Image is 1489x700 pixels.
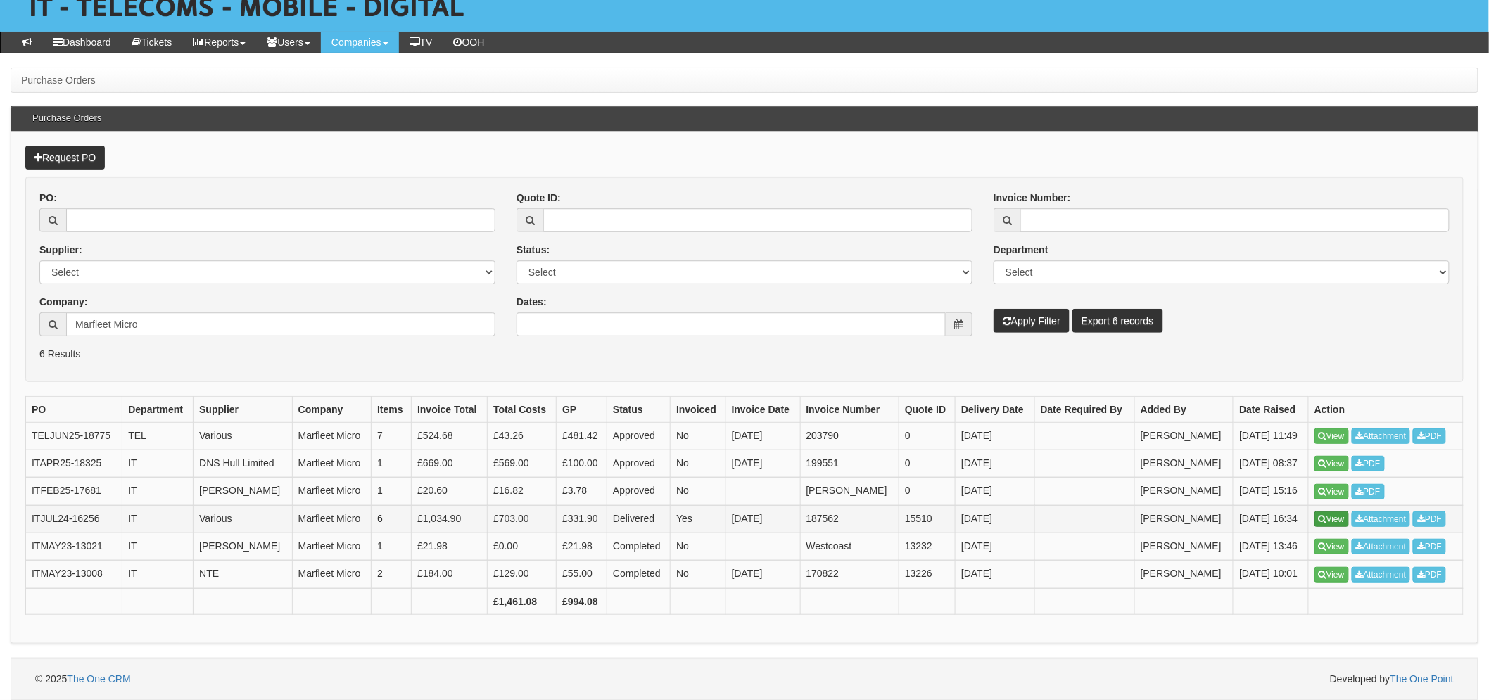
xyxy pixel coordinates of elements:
[557,505,607,533] td: £331.90
[412,422,488,450] td: £524.68
[1134,396,1234,422] th: Added By
[1390,673,1454,685] a: The One Point
[800,396,899,422] th: Invoice Number
[557,478,607,505] td: £3.78
[800,561,899,588] td: 170822
[488,505,557,533] td: £703.00
[517,191,561,205] label: Quote ID:
[35,673,131,685] span: © 2025
[182,32,256,53] a: Reports
[26,450,122,478] td: ITAPR25-18325
[292,505,371,533] td: Marfleet Micro
[42,32,122,53] a: Dashboard
[899,505,956,533] td: 15510
[899,396,956,422] th: Quote ID
[671,450,726,478] td: No
[122,505,194,533] td: IT
[122,478,194,505] td: IT
[1134,561,1234,588] td: [PERSON_NAME]
[899,561,956,588] td: 13226
[671,533,726,560] td: No
[726,396,800,422] th: Invoice Date
[671,396,726,422] th: Invoiced
[26,422,122,450] td: TELJUN25-18775
[39,347,1450,361] p: 6 Results
[122,533,194,560] td: IT
[26,561,122,588] td: ITMAY23-13008
[994,309,1070,333] button: Apply Filter
[1352,511,1411,527] a: Attachment
[194,478,293,505] td: [PERSON_NAME]
[899,450,956,478] td: 0
[26,478,122,505] td: ITFEB25-17681
[800,478,899,505] td: [PERSON_NAME]
[726,561,800,588] td: [DATE]
[1352,428,1411,444] a: Attachment
[956,422,1034,450] td: [DATE]
[607,533,671,560] td: Completed
[67,673,130,685] a: The One CRM
[194,533,293,560] td: [PERSON_NAME]
[488,450,557,478] td: £569.00
[956,505,1034,533] td: [DATE]
[488,561,557,588] td: £129.00
[26,533,122,560] td: ITMAY23-13021
[292,561,371,588] td: Marfleet Micro
[671,561,726,588] td: No
[122,32,183,53] a: Tickets
[1413,511,1446,527] a: PDF
[1413,539,1446,554] a: PDF
[1034,396,1134,422] th: Date Required By
[443,32,495,53] a: OOH
[488,396,557,422] th: Total Costs
[1134,533,1234,560] td: [PERSON_NAME]
[292,450,371,478] td: Marfleet Micro
[726,505,800,533] td: [DATE]
[25,106,108,130] h3: Purchase Orders
[1314,484,1349,499] a: View
[372,561,412,588] td: 2
[26,396,122,422] th: PO
[1234,422,1309,450] td: [DATE] 11:49
[122,450,194,478] td: IT
[1352,456,1385,471] a: PDF
[671,478,726,505] td: No
[488,422,557,450] td: £43.26
[726,450,800,478] td: [DATE]
[557,533,607,560] td: £21.98
[412,505,488,533] td: £1,034.90
[122,422,194,450] td: TEL
[800,505,899,533] td: 187562
[1134,450,1234,478] td: [PERSON_NAME]
[1314,539,1349,554] a: View
[956,478,1034,505] td: [DATE]
[21,73,96,87] li: Purchase Orders
[292,533,371,560] td: Marfleet Micro
[671,505,726,533] td: Yes
[292,422,371,450] td: Marfleet Micro
[1413,567,1446,583] a: PDF
[412,478,488,505] td: £20.60
[194,561,293,588] td: NTE
[607,396,671,422] th: Status
[1330,672,1454,686] span: Developed by
[994,243,1048,257] label: Department
[25,146,105,170] a: Request PO
[194,396,293,422] th: Supplier
[372,533,412,560] td: 1
[607,505,671,533] td: Delivered
[726,422,800,450] td: [DATE]
[956,561,1034,588] td: [DATE]
[1352,539,1411,554] a: Attachment
[194,422,293,450] td: Various
[557,396,607,422] th: GP
[557,561,607,588] td: £55.00
[800,422,899,450] td: 203790
[956,533,1034,560] td: [DATE]
[899,478,956,505] td: 0
[956,396,1034,422] th: Delivery Date
[321,32,399,53] a: Companies
[122,396,194,422] th: Department
[1234,505,1309,533] td: [DATE] 16:34
[607,450,671,478] td: Approved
